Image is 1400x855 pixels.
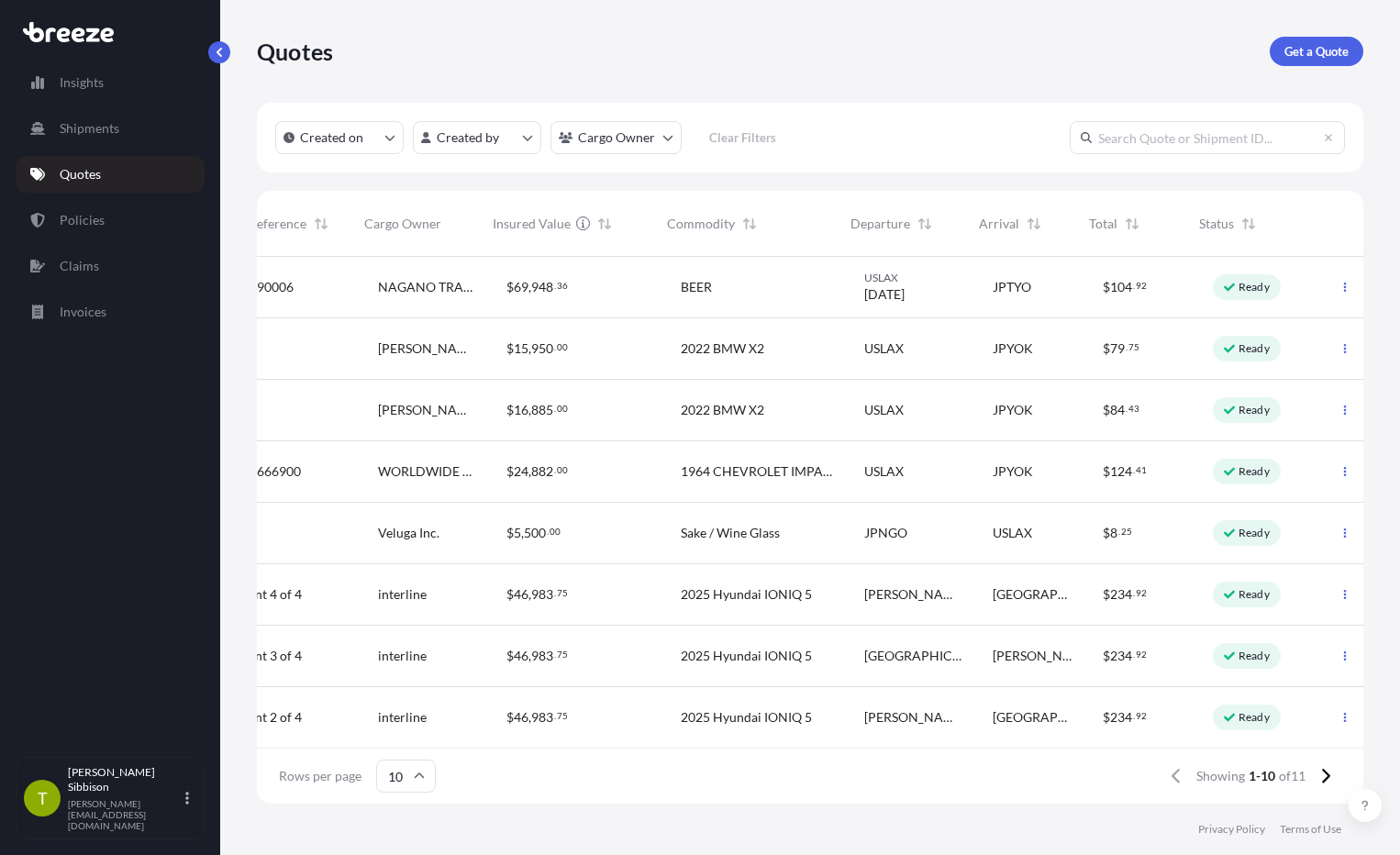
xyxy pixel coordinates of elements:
[514,650,528,662] span: 46
[681,462,835,481] span: 1964 CHEVROLET IMPALA
[979,215,1019,233] span: Arrival
[864,401,904,419] span: USLAX
[531,465,553,478] span: 882
[1198,822,1265,837] p: Privacy Policy
[60,73,104,92] p: Insights
[1133,590,1135,596] span: .
[514,342,528,355] span: 15
[993,524,1032,542] span: USLAX
[378,401,477,419] span: [PERSON_NAME]
[1239,710,1270,725] p: Ready
[1103,711,1110,724] span: $
[514,404,528,416] span: 16
[1280,822,1341,837] p: Terms of Use
[531,711,553,724] span: 983
[681,647,812,665] span: 2025 Hyundai IONIQ 5
[557,405,568,412] span: 00
[554,405,556,412] span: .
[506,527,514,539] span: $
[1103,281,1110,294] span: $
[378,278,477,296] span: NAGANO TRADING COMPANY [GEOGRAPHIC_DATA]
[528,588,531,601] span: ,
[1103,465,1110,478] span: $
[547,528,549,535] span: .
[1136,713,1147,719] span: 92
[514,465,528,478] span: 24
[681,278,712,296] span: BEER
[681,524,780,542] span: Sake / Wine Glass
[850,215,910,233] span: Departure
[60,303,106,321] p: Invoices
[681,708,812,727] span: 2025 Hyundai IONIQ 5
[378,462,477,481] span: WORLDWIDE CUSTOM RESTORATION
[506,404,514,416] span: $
[1249,767,1275,785] span: 1-10
[1103,527,1110,539] span: $
[1199,215,1234,233] span: Status
[554,344,556,350] span: .
[378,647,427,665] span: interline
[378,339,477,358] span: [PERSON_NAME]
[1070,121,1345,154] input: Search Quote or Shipment ID...
[993,339,1033,358] span: JPYOK
[1133,283,1135,289] span: .
[864,647,963,665] span: [GEOGRAPHIC_DATA]
[667,215,735,233] span: Commodity
[1239,341,1270,356] p: Ready
[528,342,531,355] span: ,
[279,767,361,785] span: Rows per page
[60,211,105,229] p: Policies
[864,708,963,727] span: [PERSON_NAME]
[914,213,936,235] button: Sort
[506,342,514,355] span: $
[1110,404,1125,416] span: 84
[554,467,556,473] span: .
[1136,590,1147,596] span: 92
[213,462,301,481] span: RICFFB666900
[993,401,1033,419] span: JPYOK
[506,465,514,478] span: $
[1110,588,1132,601] span: 234
[60,165,101,183] p: Quotes
[1239,526,1270,540] p: Ready
[437,128,499,147] p: Created by
[524,527,546,539] span: 500
[993,647,1073,665] span: [PERSON_NAME]
[528,711,531,724] span: ,
[531,588,553,601] span: 983
[16,110,205,147] a: Shipments
[1284,42,1349,61] p: Get a Quote
[60,257,99,275] p: Claims
[1126,344,1128,350] span: .
[275,121,404,154] button: createdOn Filter options
[378,585,427,604] span: interline
[378,524,439,542] span: Veluga Inc.
[557,713,568,719] span: 75
[739,213,761,235] button: Sort
[514,711,528,724] span: 46
[864,585,963,604] span: [PERSON_NAME]
[993,278,1031,296] span: JPTYO
[557,590,568,596] span: 75
[521,527,524,539] span: ,
[554,651,556,658] span: .
[16,248,205,284] a: Claims
[1023,213,1045,235] button: Sort
[594,213,616,235] button: Sort
[1239,464,1270,479] p: Ready
[514,527,521,539] span: 5
[1136,283,1147,289] span: 92
[1110,342,1125,355] span: 79
[68,798,182,831] p: [PERSON_NAME][EMAIL_ADDRESS][DOMAIN_NAME]
[1270,37,1363,66] a: Get a Quote
[1196,767,1245,785] span: Showing
[681,401,764,419] span: 2022 BMW X2
[1279,767,1306,785] span: of 11
[300,128,363,147] p: Created on
[864,271,963,285] span: USLAX
[557,283,568,289] span: 36
[1103,342,1110,355] span: $
[16,156,205,193] a: Quotes
[864,524,907,542] span: JPNGO
[514,281,528,294] span: 69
